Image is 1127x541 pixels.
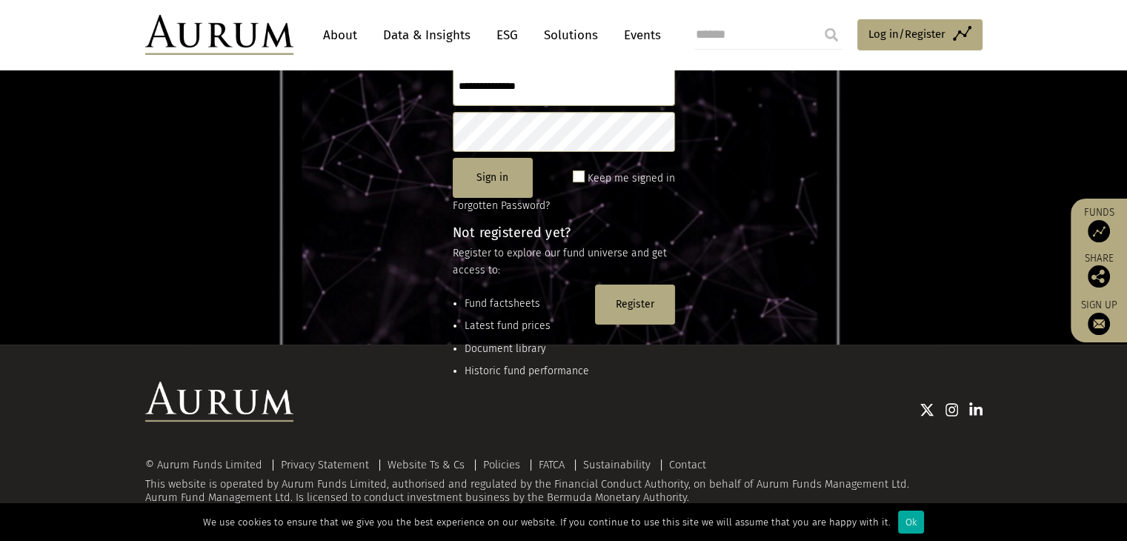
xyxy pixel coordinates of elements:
img: Share this post [1088,265,1110,288]
img: Sign up to our newsletter [1088,313,1110,335]
a: FATCA [539,458,565,471]
a: Sign up [1078,299,1120,335]
label: Keep me signed in [588,170,675,187]
h4: Not registered yet? [453,226,675,239]
div: This website is operated by Aurum Funds Limited, authorised and regulated by the Financial Conduc... [145,459,983,504]
a: Privacy Statement [281,458,369,471]
img: Twitter icon [920,402,934,417]
li: Latest fund prices [465,318,589,334]
img: Instagram icon [945,402,959,417]
a: Sustainability [583,458,651,471]
img: Aurum Logo [145,382,293,422]
a: Forgotten Password? [453,199,550,212]
img: Linkedin icon [969,402,983,417]
a: Contact [669,458,706,471]
input: Submit [817,20,846,50]
a: About [316,21,365,49]
a: Website Ts & Cs [388,458,465,471]
a: Events [616,21,661,49]
a: ESG [489,21,525,49]
div: © Aurum Funds Limited [145,459,270,471]
a: Log in/Register [857,19,983,50]
img: Aurum [145,15,293,55]
button: Sign in [453,158,533,198]
li: Fund factsheets [465,296,589,312]
a: Data & Insights [376,21,478,49]
div: Share [1078,253,1120,288]
img: Access Funds [1088,220,1110,242]
li: Document library [465,341,589,357]
a: Solutions [536,21,605,49]
a: Policies [483,458,520,471]
a: Funds [1078,206,1120,242]
button: Register [595,285,675,325]
span: Log in/Register [868,25,945,43]
p: Register to explore our fund universe and get access to: [453,245,675,279]
div: Ok [898,511,924,534]
li: Historic fund performance [465,363,589,379]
